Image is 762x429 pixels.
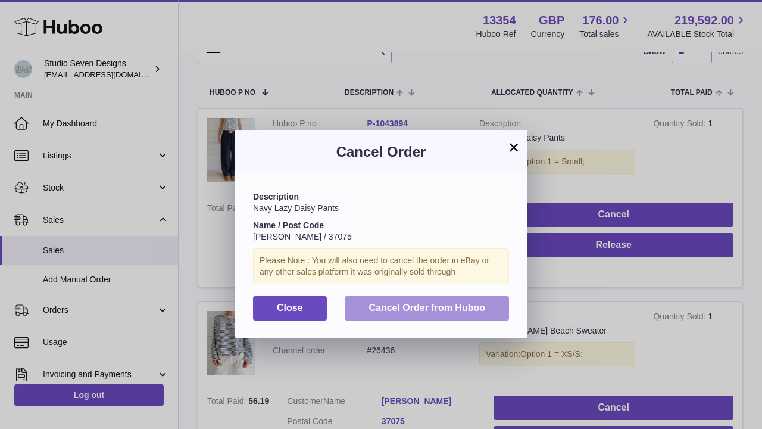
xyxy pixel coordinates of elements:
[507,140,521,154] button: ×
[368,303,485,313] span: Cancel Order from Huboo
[253,192,299,201] strong: Description
[253,248,509,284] div: Please Note : You will also need to cancel the order in eBay or any other sales platform it was o...
[277,303,303,313] span: Close
[253,142,509,161] h3: Cancel Order
[253,296,327,321] button: Close
[345,296,509,321] button: Cancel Order from Huboo
[253,232,352,241] span: [PERSON_NAME] / 37075
[253,220,324,230] strong: Name / Post Code
[253,203,339,213] span: Navy Lazy Daisy Pants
